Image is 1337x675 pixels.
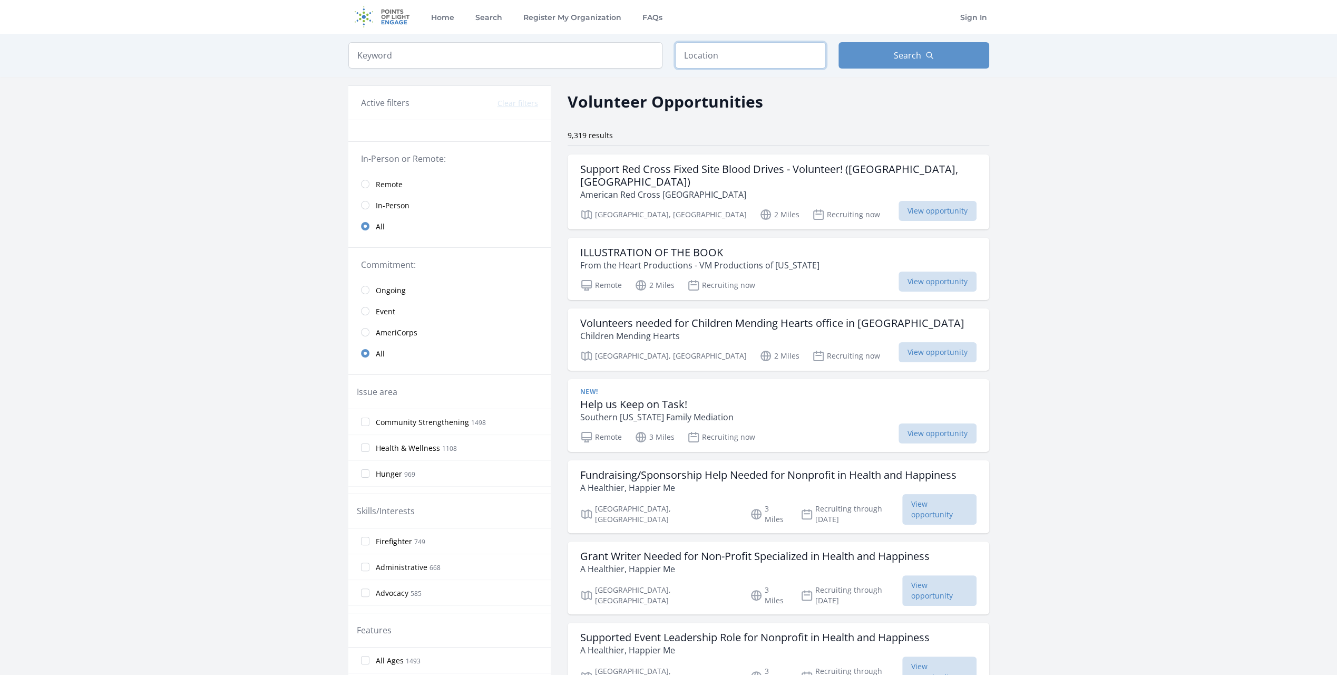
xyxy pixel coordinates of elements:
[376,562,427,573] span: Administrative
[471,418,486,427] span: 1498
[348,195,551,216] a: In-Person
[899,272,977,292] span: View opportunity
[404,470,415,479] span: 969
[357,505,415,517] legend: Skills/Interests
[348,42,662,69] input: Keyword
[580,208,747,221] p: [GEOGRAPHIC_DATA], [GEOGRAPHIC_DATA]
[497,98,538,109] button: Clear filters
[376,443,440,454] span: Health & Wellness
[580,431,622,443] p: Remote
[568,308,989,371] a: Volunteers needed for Children Mending Hearts office in [GEOGRAPHIC_DATA] Children Mending Hearts...
[894,49,921,62] span: Search
[361,418,369,426] input: Community Strengthening 1498
[361,258,538,271] legend: Commitment:
[348,301,551,322] a: Event
[902,575,977,606] span: View opportunity
[812,208,880,221] p: Recruiting now
[361,589,369,597] input: Advocacy 585
[580,388,598,396] span: New!
[750,504,788,525] p: 3 Miles
[580,469,957,481] h3: Fundraising/Sponsorship Help Needed for Nonprofit in Health and Happiness
[580,188,977,201] p: American Red Cross [GEOGRAPHIC_DATA]
[580,259,819,272] p: From the Heart Productions - VM Productions of [US_STATE]
[376,221,385,232] span: All
[580,504,738,525] p: [GEOGRAPHIC_DATA], [GEOGRAPHIC_DATA]
[759,350,799,362] p: 2 Miles
[357,624,392,637] legend: Features
[348,216,551,237] a: All
[580,246,819,259] h3: ILLUSTRATION OF THE BOOK
[361,537,369,545] input: Firefighter 749
[580,350,747,362] p: [GEOGRAPHIC_DATA], [GEOGRAPHIC_DATA]
[687,279,755,292] p: Recruiting now
[580,550,930,563] h3: Grant Writer Needed for Non-Profit Specialized in Health and Happiness
[376,200,409,211] span: In-Person
[442,444,457,453] span: 1108
[902,494,977,525] span: View opportunity
[568,155,989,229] a: Support Red Cross Fixed Site Blood Drives - Volunteer! ([GEOGRAPHIC_DATA], [GEOGRAPHIC_DATA]) Ame...
[580,631,930,644] h3: Supported Event Leadership Role for Nonprofit in Health and Happiness
[801,585,902,606] p: Recruiting through [DATE]
[899,423,977,443] span: View opportunity
[376,469,402,479] span: Hunger
[759,208,799,221] p: 2 Miles
[838,42,989,69] button: Search
[635,279,675,292] p: 2 Miles
[411,589,422,598] span: 585
[361,97,409,109] h3: Active filters
[361,152,538,165] legend: In-Person or Remote:
[899,201,977,221] span: View opportunity
[568,238,989,300] a: ILLUSTRATION OF THE BOOK From the Heart Productions - VM Productions of [US_STATE] Remote 2 Miles...
[361,469,369,478] input: Hunger 969
[376,655,404,666] span: All Ages
[376,349,385,359] span: All
[348,343,551,364] a: All
[414,537,425,546] span: 749
[376,417,469,428] span: Community Strengthening
[580,163,977,188] h3: Support Red Cross Fixed Site Blood Drives - Volunteer! ([GEOGRAPHIC_DATA], [GEOGRAPHIC_DATA])
[801,504,902,525] p: Recruiting through [DATE]
[568,460,989,533] a: Fundraising/Sponsorship Help Needed for Nonprofit in Health and Happiness A Healthier, Happier Me...
[580,585,738,606] p: [GEOGRAPHIC_DATA], [GEOGRAPHIC_DATA]
[899,342,977,362] span: View opportunity
[376,588,408,599] span: Advocacy
[376,179,403,190] span: Remote
[348,173,551,195] a: Remote
[406,657,421,666] span: 1493
[348,279,551,301] a: Ongoing
[361,563,369,571] input: Administrative 668
[361,443,369,452] input: Health & Wellness 1108
[430,563,441,572] span: 668
[635,431,675,443] p: 3 Miles
[348,322,551,343] a: AmeriCorps
[568,130,613,140] span: 9,319 results
[812,350,880,362] p: Recruiting now
[580,279,622,292] p: Remote
[687,431,755,443] p: Recruiting now
[580,411,734,423] p: Southern [US_STATE] Family Mediation
[750,585,788,606] p: 3 Miles
[580,317,964,330] h3: Volunteers needed for Children Mending Hearts office in [GEOGRAPHIC_DATA]
[568,90,763,113] h2: Volunteer Opportunities
[580,481,957,494] p: A Healthier, Happier Me
[376,285,406,296] span: Ongoing
[580,330,964,342] p: Children Mending Hearts
[376,327,417,338] span: AmeriCorps
[580,563,930,575] p: A Healthier, Happier Me
[357,385,397,398] legend: Issue area
[580,644,930,657] p: A Healthier, Happier Me
[580,398,734,411] h3: Help us Keep on Task!
[376,536,412,547] span: Firefighter
[361,656,369,664] input: All Ages 1493
[568,379,989,452] a: New! Help us Keep on Task! Southern [US_STATE] Family Mediation Remote 3 Miles Recruiting now Vie...
[376,306,395,317] span: Event
[568,542,989,614] a: Grant Writer Needed for Non-Profit Specialized in Health and Happiness A Healthier, Happier Me [G...
[675,42,826,69] input: Location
